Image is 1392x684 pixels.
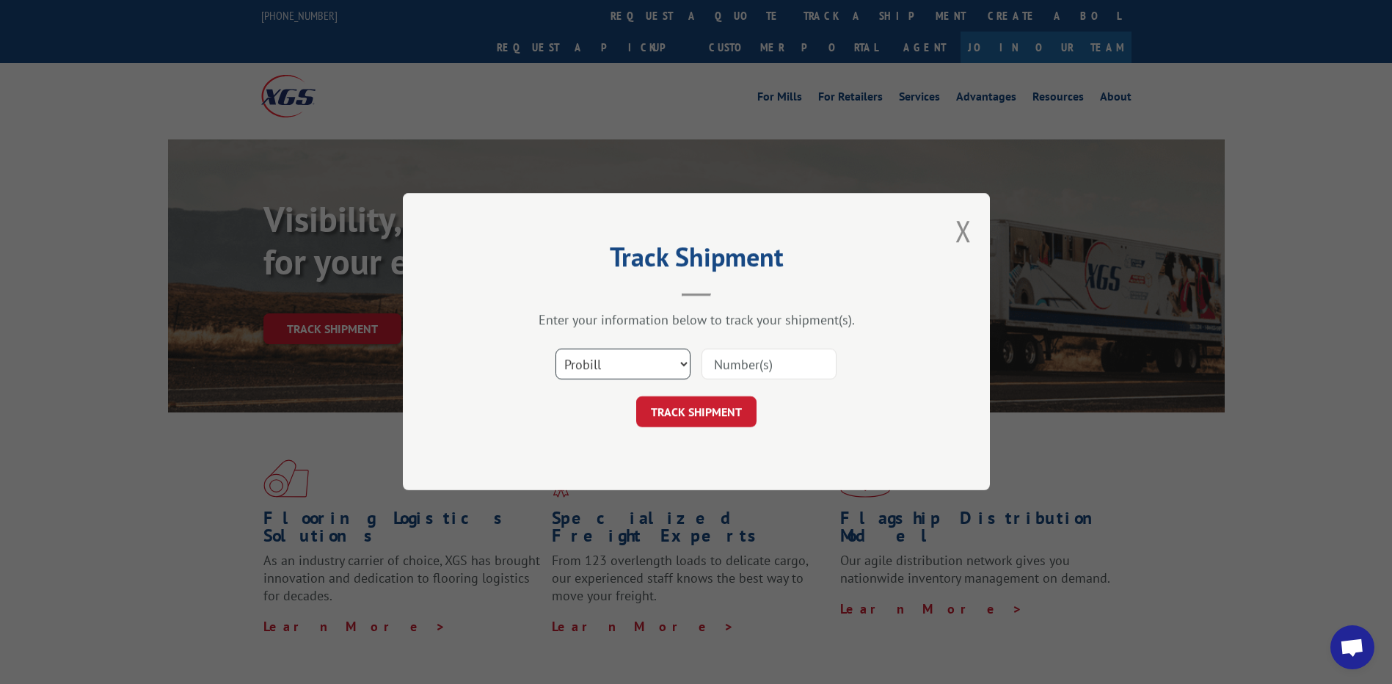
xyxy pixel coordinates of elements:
[636,397,757,428] button: TRACK SHIPMENT
[955,211,972,250] button: Close modal
[702,349,837,380] input: Number(s)
[476,312,917,329] div: Enter your information below to track your shipment(s).
[476,247,917,274] h2: Track Shipment
[1330,625,1374,669] div: Open chat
